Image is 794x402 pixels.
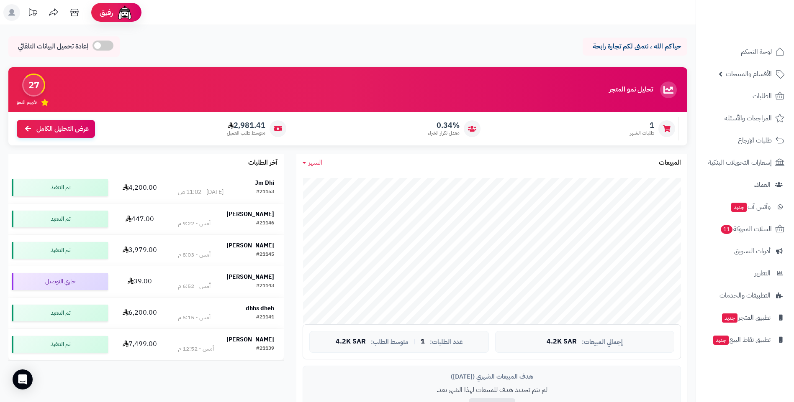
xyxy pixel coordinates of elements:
span: إعادة تحميل البيانات التلقائي [18,42,88,51]
div: #21153 [256,188,274,196]
span: 1 [421,338,425,346]
div: أمس - 6:52 م [178,282,211,290]
strong: [PERSON_NAME] [226,335,274,344]
div: #21139 [256,345,274,353]
a: إشعارات التحويلات البنكية [701,153,789,173]
span: العملاء [754,179,771,191]
a: الشهر [303,158,322,168]
span: معدل تكرار الشراء [428,130,460,137]
strong: dhhs dheh [246,304,274,313]
h3: آخر الطلبات [248,159,278,167]
a: الطلبات [701,86,789,106]
div: تم التنفيذ [12,179,108,196]
span: التطبيقات والخدمات [719,290,771,301]
div: #21143 [256,282,274,290]
div: تم التنفيذ [12,336,108,353]
span: 0.34% [428,121,460,130]
div: #21146 [256,219,274,228]
div: Open Intercom Messenger [13,369,33,389]
span: جديد [713,336,729,345]
span: جديد [722,313,737,323]
td: 39.00 [111,266,169,297]
td: 3,979.00 [111,235,169,266]
span: رفيق [100,8,113,18]
a: تحديثات المنصة [22,4,43,23]
div: #21141 [256,313,274,322]
div: هدف المبيعات الشهري ([DATE]) [309,372,674,381]
span: لوحة التحكم [741,46,772,58]
span: تقييم النمو [17,99,37,106]
strong: [PERSON_NAME] [226,241,274,250]
a: أدوات التسويق [701,241,789,261]
span: إشعارات التحويلات البنكية [708,157,772,168]
span: تطبيق نقاط البيع [712,334,771,346]
p: حياكم الله ، نتمنى لكم تجارة رابحة [589,42,681,51]
div: أمس - 5:15 م [178,313,211,322]
span: تطبيق المتجر [721,312,771,323]
span: الأقسام والمنتجات [726,68,772,80]
span: متوسط طلب العميل [227,130,265,137]
td: 447.00 [111,204,169,234]
span: وآتس آب [730,201,771,213]
p: لم يتم تحديد هدف للمبيعات لهذا الشهر بعد. [309,385,674,395]
div: تم التنفيذ [12,211,108,227]
td: 7,499.00 [111,329,169,360]
span: | [414,338,416,345]
a: السلات المتروكة11 [701,219,789,239]
div: جاري التوصيل [12,273,108,290]
div: تم التنفيذ [12,242,108,259]
a: العملاء [701,175,789,195]
a: التقارير [701,263,789,283]
span: 4.2K SAR [336,338,366,346]
div: #21145 [256,251,274,259]
a: وآتس آبجديد [701,197,789,217]
img: logo-2.png [737,23,786,41]
a: لوحة التحكم [701,42,789,62]
h3: المبيعات [659,159,681,167]
a: عرض التحليل الكامل [17,120,95,138]
span: الشهر [308,158,322,168]
span: أدوات التسويق [734,245,771,257]
span: 2,981.41 [227,121,265,130]
span: المراجعات والأسئلة [725,112,772,124]
div: أمس - 8:03 م [178,251,211,259]
a: تطبيق نقاط البيعجديد [701,330,789,350]
span: 11 [721,225,732,234]
div: [DATE] - 11:02 ص [178,188,224,196]
span: متوسط الطلب: [371,338,409,346]
strong: [PERSON_NAME] [226,272,274,281]
span: إجمالي المبيعات: [582,338,623,346]
span: 4.2K SAR [547,338,577,346]
span: عرض التحليل الكامل [36,124,89,134]
div: أمس - 12:52 م [178,345,214,353]
span: جديد [731,203,747,212]
span: السلات المتروكة [720,223,772,235]
h3: تحليل نمو المتجر [609,86,653,94]
span: 1 [630,121,654,130]
td: 6,200.00 [111,298,169,328]
img: ai-face.png [116,4,133,21]
strong: Jm Dhi [255,178,274,187]
a: المراجعات والأسئلة [701,108,789,128]
a: طلبات الإرجاع [701,130,789,150]
a: تطبيق المتجرجديد [701,308,789,328]
strong: [PERSON_NAME] [226,210,274,219]
span: عدد الطلبات: [430,338,463,346]
a: التطبيقات والخدمات [701,285,789,305]
span: طلبات الإرجاع [738,135,772,146]
div: تم التنفيذ [12,305,108,321]
span: طلبات الشهر [630,130,654,137]
span: الطلبات [753,90,772,102]
div: أمس - 9:22 م [178,219,211,228]
span: التقارير [755,267,771,279]
td: 4,200.00 [111,172,169,203]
